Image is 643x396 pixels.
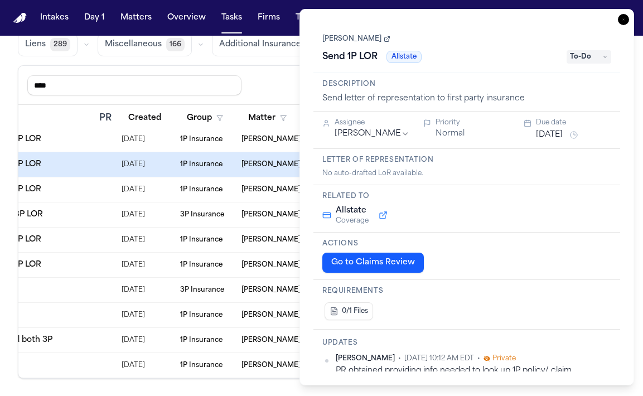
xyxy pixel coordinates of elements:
span: 9/23/2025, 11:34:57 AM [122,358,145,373]
span: Coverage [336,216,369,225]
div: Assignee [335,118,410,127]
span: Nickolas Smyczynski [241,160,301,169]
button: Normal [436,128,465,139]
h3: Actions [322,239,611,248]
div: PR obtained providing info needed to look up 1P policy/ claim. [336,365,611,376]
button: Additional Insurance0 [212,33,324,56]
span: 9/9/2025, 11:18:43 AM [122,332,145,348]
span: 1P Insurance [180,336,223,345]
button: The Flock [291,8,339,28]
span: 289 [50,38,70,51]
span: Allstate [336,205,369,216]
span: Gordon Atwater [241,286,301,294]
span: Krystal Bynum [241,185,301,194]
span: 3P Insurance [180,286,224,294]
span: 1P Insurance [180,260,223,269]
button: Matters [116,8,156,28]
button: 0/1 Files [325,302,373,320]
span: [PERSON_NAME] [336,354,395,363]
h1: Send 1P LOR [318,48,382,66]
span: Allan Days [241,311,319,320]
div: PR [99,112,113,125]
span: Annabelle Clippinger [241,336,301,345]
span: Liens [25,39,46,50]
a: Home [13,13,27,23]
span: 1P Insurance [180,311,223,320]
h3: Related to [322,192,611,201]
span: 166 [166,38,185,51]
span: 9/25/2025, 12:49:52 PM [122,257,145,273]
h3: Description [322,80,611,89]
span: 9/24/2025, 9:36:38 AM [122,232,145,248]
span: 1P Insurance [180,185,223,194]
span: 0/1 Files [342,307,368,316]
span: [DATE] 10:12 AM EDT [404,354,474,363]
button: Snooze task [567,128,581,142]
a: [PERSON_NAME] [322,35,390,44]
h3: Requirements [322,287,611,296]
span: • [398,354,401,363]
span: 9/24/2025, 8:14:23 AM [122,157,145,172]
span: 1P Insurance [180,235,223,244]
button: Matter [241,108,293,128]
button: Tasks [217,8,246,28]
span: Private [492,354,516,363]
span: Jackie Feltran [241,235,301,244]
button: Share view [297,75,370,95]
span: 9/29/2025, 1:35:50 PM [122,282,145,298]
button: [DATE] [536,129,563,141]
span: 9/29/2025, 1:37:10 PM [122,307,145,323]
span: Krystal Bynum [241,210,301,219]
img: Finch Logo [13,13,27,23]
div: Priority [436,118,511,127]
h3: Letter of Representation [322,156,611,165]
button: Created [122,108,168,128]
button: Intakes [36,8,73,28]
span: • [477,354,480,363]
div: Send letter of representation to first party insurance [322,93,611,104]
span: 3P Insurance [180,210,224,219]
span: 9/24/2025, 3:44:50 PM [122,132,145,147]
button: Group [180,108,230,128]
button: Miscellaneous166 [98,33,192,56]
span: Additional Insurance [219,39,301,50]
button: Day 1 [80,8,109,28]
span: Esad Mackic [241,135,301,144]
button: crownMetrics [346,8,397,28]
button: Firms [253,8,284,28]
button: Overview [163,8,210,28]
span: 9/26/2025, 9:06:36 AM [122,182,145,197]
span: To-Do [567,50,611,64]
span: Miscellaneous [105,39,162,50]
span: Allstate [386,51,422,63]
span: 1P Insurance [180,135,223,144]
span: 1P Insurance [180,160,223,169]
div: No auto-drafted LoR available. [322,169,611,178]
div: Due date [536,118,611,127]
button: Liens289 [18,33,78,56]
span: Danielle Wilson [241,361,301,370]
button: Go to Claims Review [322,253,424,273]
span: Lilliana Bernal [241,260,301,269]
h3: Updates [322,339,611,347]
span: 9/24/2025, 5:43:26 AM [122,207,145,223]
span: 1P Insurance [180,361,223,370]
